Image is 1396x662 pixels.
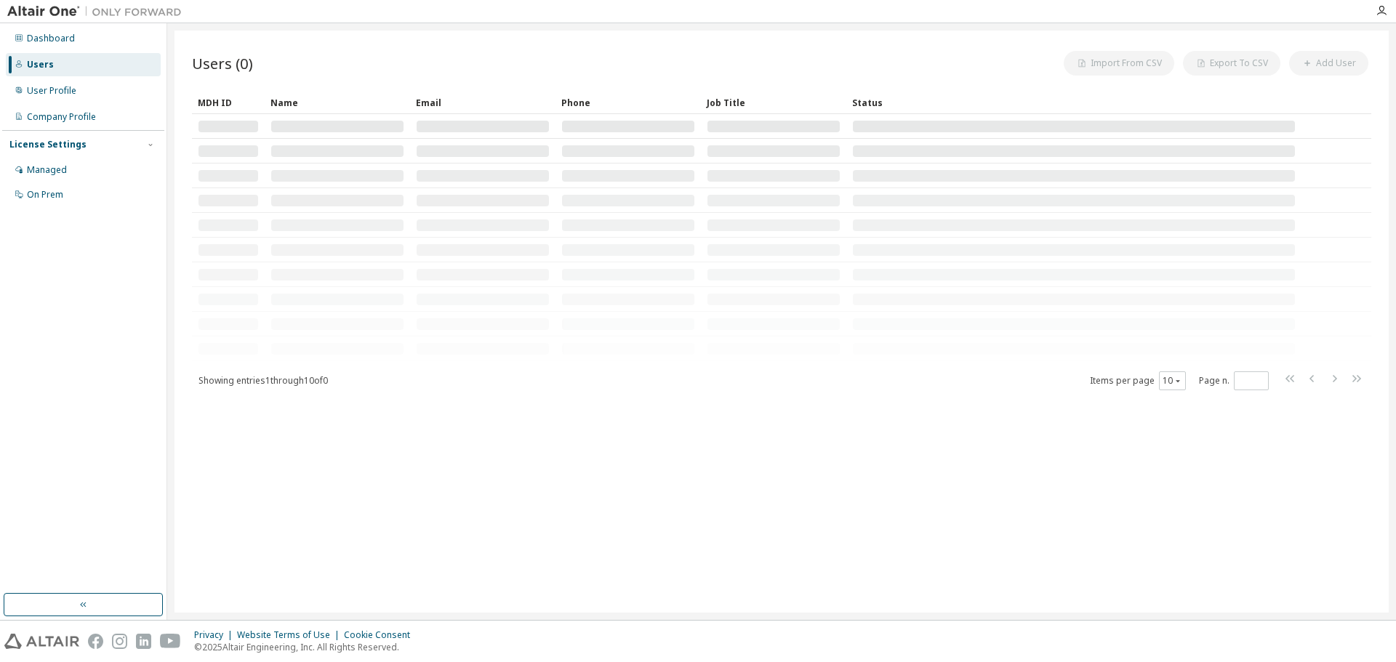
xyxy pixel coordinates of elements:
span: Users (0) [192,53,253,73]
div: Phone [561,91,695,114]
div: On Prem [27,189,63,201]
div: Status [852,91,1296,114]
button: 10 [1163,375,1182,387]
div: Email [416,91,550,114]
div: Managed [27,164,67,176]
div: License Settings [9,139,87,150]
div: MDH ID [198,91,259,114]
span: Page n. [1199,371,1269,390]
img: Altair One [7,4,189,19]
p: © 2025 Altair Engineering, Inc. All Rights Reserved. [194,641,419,653]
div: Job Title [707,91,841,114]
div: Company Profile [27,111,96,123]
span: Showing entries 1 through 10 of 0 [198,374,328,387]
img: altair_logo.svg [4,634,79,649]
img: linkedin.svg [136,634,151,649]
div: Privacy [194,629,237,641]
div: Cookie Consent [344,629,419,641]
div: Name [270,91,404,114]
div: Users [27,59,54,70]
div: User Profile [27,85,76,97]
button: Add User [1289,51,1368,76]
img: youtube.svg [160,634,181,649]
span: Items per page [1090,371,1186,390]
div: Website Terms of Use [237,629,344,641]
img: facebook.svg [88,634,103,649]
button: Export To CSV [1183,51,1280,76]
img: instagram.svg [112,634,127,649]
div: Dashboard [27,33,75,44]
button: Import From CSV [1064,51,1174,76]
